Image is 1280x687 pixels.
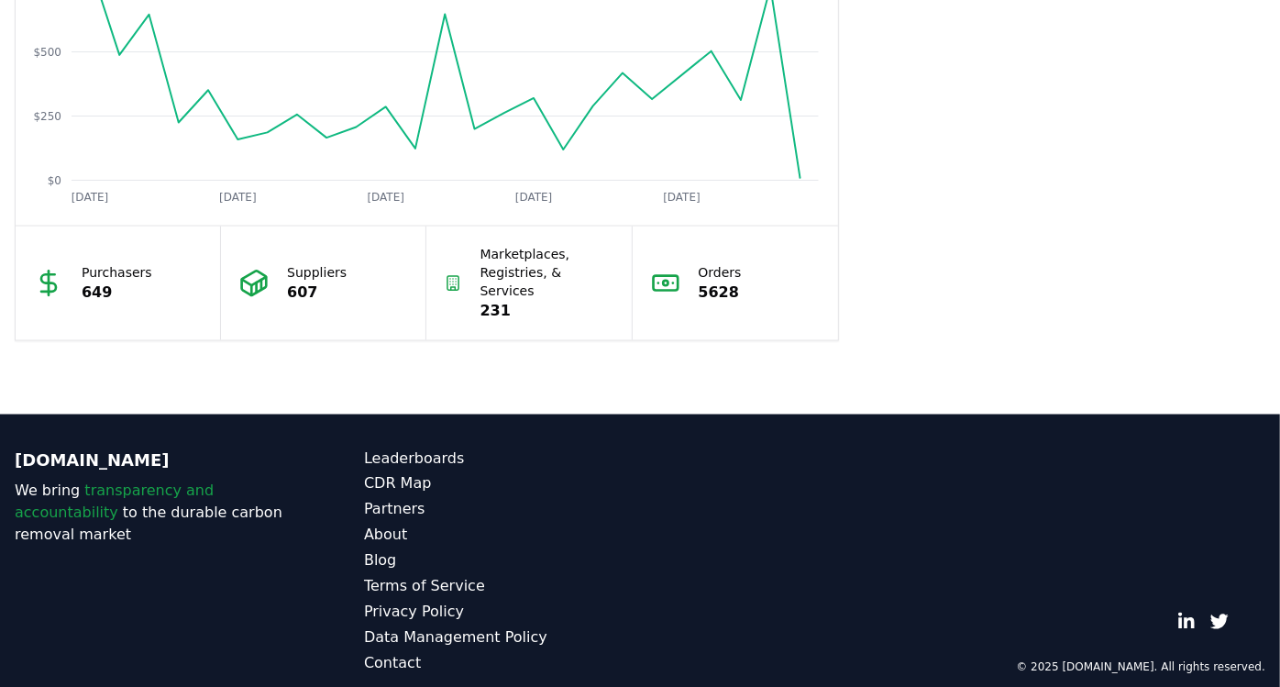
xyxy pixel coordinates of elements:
a: About [364,525,640,547]
tspan: [DATE] [368,191,405,204]
a: LinkedIn [1177,613,1196,631]
a: Blog [364,550,640,572]
p: 5628 [699,282,742,304]
a: Terms of Service [364,576,640,598]
p: Orders [699,263,742,282]
p: Marketplaces, Registries, & Services [480,245,613,300]
a: Contact [364,653,640,675]
a: Twitter [1210,613,1229,631]
a: Leaderboards [364,448,640,470]
tspan: [DATE] [219,191,257,204]
a: CDR Map [364,473,640,495]
p: 231 [480,300,613,322]
p: Suppliers [287,263,347,282]
a: Privacy Policy [364,602,640,624]
tspan: [DATE] [663,191,701,204]
tspan: $0 [48,174,61,187]
tspan: [DATE] [515,191,553,204]
span: transparency and accountability [15,482,214,522]
p: [DOMAIN_NAME] [15,448,291,473]
p: © 2025 [DOMAIN_NAME]. All rights reserved. [1016,660,1265,675]
p: We bring to the durable carbon removal market [15,481,291,547]
tspan: $500 [33,46,61,59]
p: 649 [82,282,152,304]
p: 607 [287,282,347,304]
a: Partners [364,499,640,521]
p: Purchasers [82,263,152,282]
a: Data Management Policy [364,627,640,649]
tspan: $250 [33,110,61,123]
tspan: [DATE] [72,191,109,204]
